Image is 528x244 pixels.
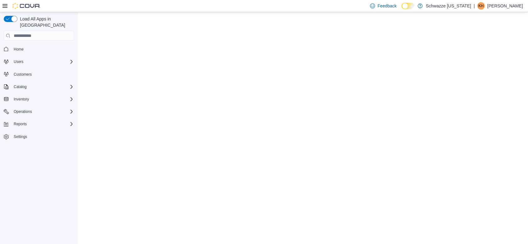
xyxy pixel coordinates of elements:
[11,133,74,140] span: Settings
[14,47,24,52] span: Home
[479,2,484,10] span: KH
[14,109,32,114] span: Operations
[426,2,471,10] p: Schwazze [US_STATE]
[401,3,415,9] input: Dark Mode
[14,97,29,102] span: Inventory
[11,108,35,115] button: Operations
[1,132,76,141] button: Settings
[1,95,76,104] button: Inventory
[1,107,76,116] button: Operations
[11,58,26,65] button: Users
[11,70,74,78] span: Customers
[1,120,76,128] button: Reports
[477,2,485,10] div: Krystal Hernandez
[14,59,23,64] span: Users
[1,57,76,66] button: Users
[474,2,475,10] p: |
[1,70,76,79] button: Customers
[11,46,26,53] a: Home
[11,83,29,91] button: Catalog
[14,84,26,89] span: Catalog
[14,134,27,139] span: Settings
[11,71,34,78] a: Customers
[11,120,74,128] span: Reports
[487,2,523,10] p: [PERSON_NAME]
[17,16,74,28] span: Load All Apps in [GEOGRAPHIC_DATA]
[4,42,74,157] nav: Complex example
[11,58,74,65] span: Users
[1,44,76,53] button: Home
[11,108,74,115] span: Operations
[14,72,32,77] span: Customers
[377,3,396,9] span: Feedback
[11,95,31,103] button: Inventory
[11,95,74,103] span: Inventory
[11,83,74,91] span: Catalog
[14,122,27,126] span: Reports
[11,133,30,140] a: Settings
[12,3,40,9] img: Cova
[1,82,76,91] button: Catalog
[11,120,29,128] button: Reports
[11,45,74,53] span: Home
